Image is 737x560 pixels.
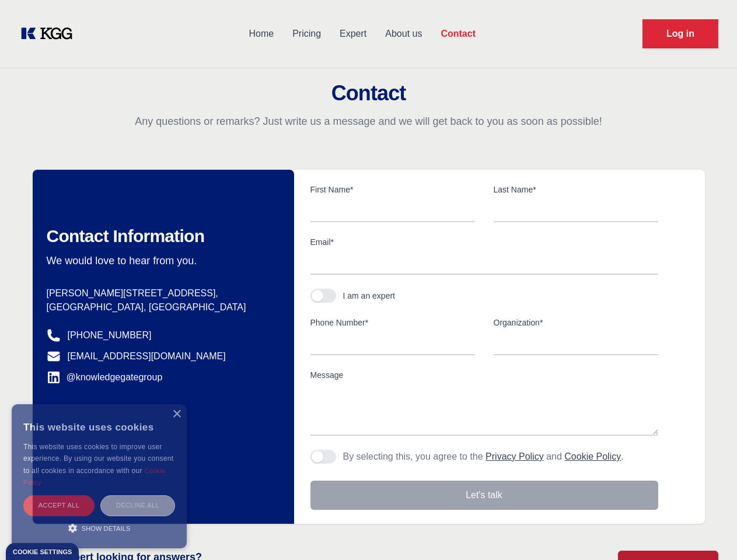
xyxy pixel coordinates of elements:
[239,19,283,49] a: Home
[431,19,485,49] a: Contact
[343,290,396,302] div: I am an expert
[485,452,544,461] a: Privacy Policy
[14,114,723,128] p: Any questions or remarks? Just write us a message and we will get back to you as soon as possible!
[23,467,166,486] a: Cookie Policy
[68,349,226,363] a: [EMAIL_ADDRESS][DOMAIN_NAME]
[283,19,330,49] a: Pricing
[564,452,621,461] a: Cookie Policy
[494,184,658,195] label: Last Name*
[376,19,431,49] a: About us
[47,254,275,268] p: We would love to hear from you.
[310,369,658,381] label: Message
[343,450,624,464] p: By selecting this, you agree to the and .
[172,410,181,419] div: Close
[23,413,175,441] div: This website uses cookies
[14,82,723,105] h2: Contact
[68,328,152,342] a: [PHONE_NUMBER]
[23,495,95,516] div: Accept all
[47,300,275,314] p: [GEOGRAPHIC_DATA], [GEOGRAPHIC_DATA]
[47,286,275,300] p: [PERSON_NAME][STREET_ADDRESS],
[310,481,658,510] button: Let's talk
[82,525,131,532] span: Show details
[330,19,376,49] a: Expert
[47,226,275,247] h2: Contact Information
[13,549,72,555] div: Cookie settings
[310,236,658,248] label: Email*
[310,317,475,328] label: Phone Number*
[47,370,163,384] a: @knowledgegategroup
[642,19,718,48] a: Request Demo
[679,504,737,560] iframe: Chat Widget
[19,24,82,43] a: KOL Knowledge Platform: Talk to Key External Experts (KEE)
[23,443,173,475] span: This website uses cookies to improve user experience. By using our website you consent to all coo...
[494,317,658,328] label: Organization*
[23,522,175,534] div: Show details
[310,184,475,195] label: First Name*
[100,495,175,516] div: Decline all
